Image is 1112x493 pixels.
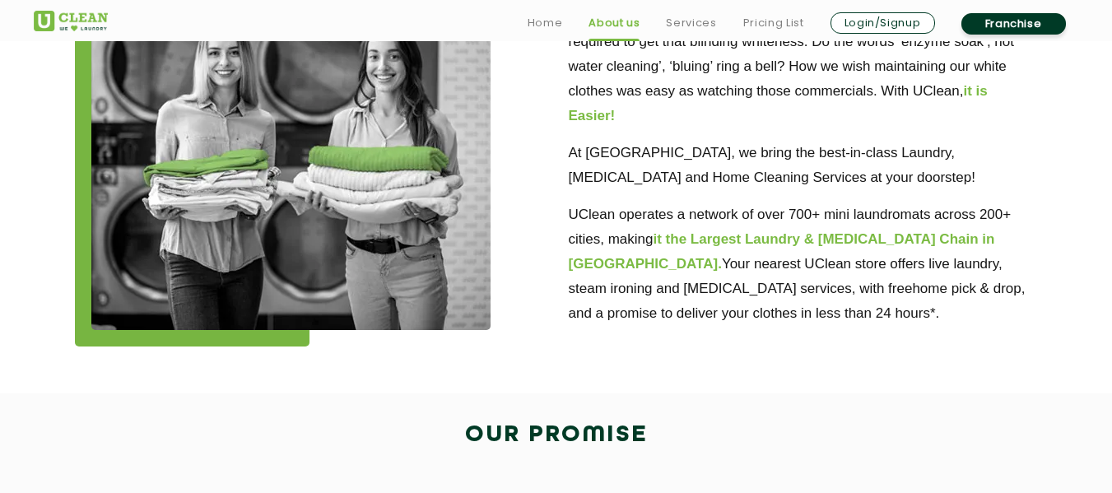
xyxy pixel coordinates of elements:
img: about_img_11zon.webp [91,12,491,330]
a: Pricing List [743,13,804,33]
p: But none of these commercials talked about the hours of hard work required to get that blinding w... [569,5,1038,128]
a: About us [589,13,640,33]
p: At [GEOGRAPHIC_DATA], we bring the best-in-class Laundry, [MEDICAL_DATA] and Home Cleaning Servic... [569,141,1038,190]
a: Services [666,13,716,33]
img: UClean Laundry and Dry Cleaning [34,11,108,31]
a: Franchise [961,13,1066,35]
h2: Our Promise [34,416,1079,455]
p: UClean operates a network of over 700+ mini laundromats across 200+ cities, making Your nearest U... [569,202,1038,326]
a: Home [528,13,563,33]
b: it the Largest Laundry & [MEDICAL_DATA] Chain in [GEOGRAPHIC_DATA]. [569,231,995,272]
a: Login/Signup [831,12,935,34]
